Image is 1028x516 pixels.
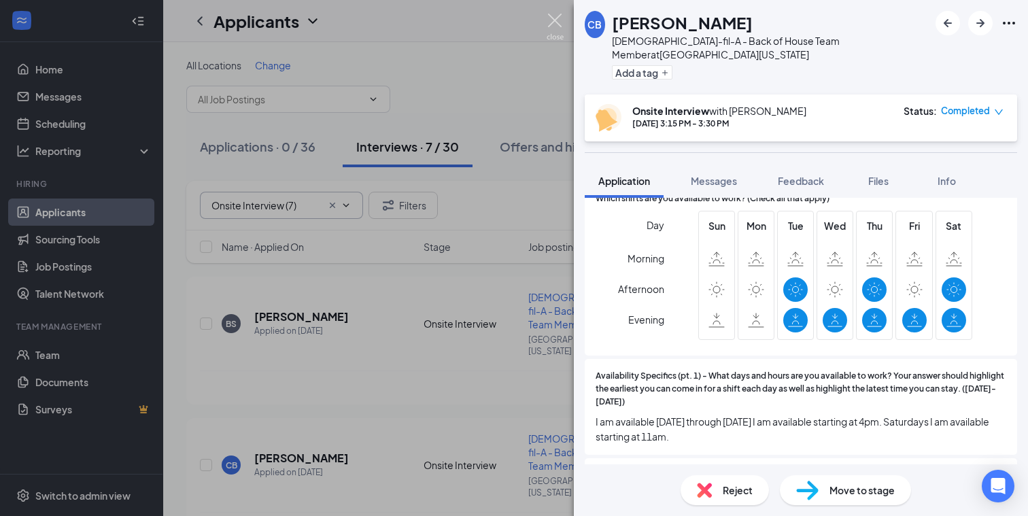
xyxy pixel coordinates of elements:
span: Reject [723,483,753,498]
svg: Plus [661,69,669,77]
span: Morning [628,246,664,271]
span: Which shifts are you available to work? (Check all that apply) [596,192,829,205]
span: Tue [783,218,808,233]
button: ArrowLeftNew [936,11,960,35]
span: Mon [744,218,768,233]
span: Afternoon [618,277,664,301]
span: Thu [862,218,887,233]
button: ArrowRight [968,11,993,35]
span: Sun [704,218,729,233]
span: Messages [691,175,737,187]
span: Info [938,175,956,187]
span: Sat [942,218,966,233]
span: Files [868,175,889,187]
span: down [994,107,1004,117]
span: Move to stage [829,483,895,498]
svg: ArrowLeftNew [940,15,956,31]
div: Open Intercom Messenger [982,470,1014,502]
span: Feedback [778,175,824,187]
b: Onsite Interview [632,105,709,117]
span: Availability Specifics (pt. 1) - What days and hours are you available to work? Your answer shoul... [596,370,1006,409]
div: Status : [904,104,937,118]
svg: ArrowRight [972,15,989,31]
span: I am available [DATE] through [DATE] I am available starting at 4pm. Saturdays I am available sta... [596,414,1006,444]
div: with [PERSON_NAME] [632,104,806,118]
span: Day [647,218,664,233]
svg: Ellipses [1001,15,1017,31]
div: [DEMOGRAPHIC_DATA]-fil-A - Back of House Team Member at [GEOGRAPHIC_DATA][US_STATE] [612,34,929,61]
div: CB [587,18,602,31]
div: [DATE] 3:15 PM - 3:30 PM [632,118,806,129]
span: Completed [941,104,990,118]
span: Wed [823,218,847,233]
span: Fri [902,218,927,233]
button: PlusAdd a tag [612,65,672,80]
h1: [PERSON_NAME] [612,11,753,34]
span: Application [598,175,650,187]
span: Evening [628,307,664,332]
